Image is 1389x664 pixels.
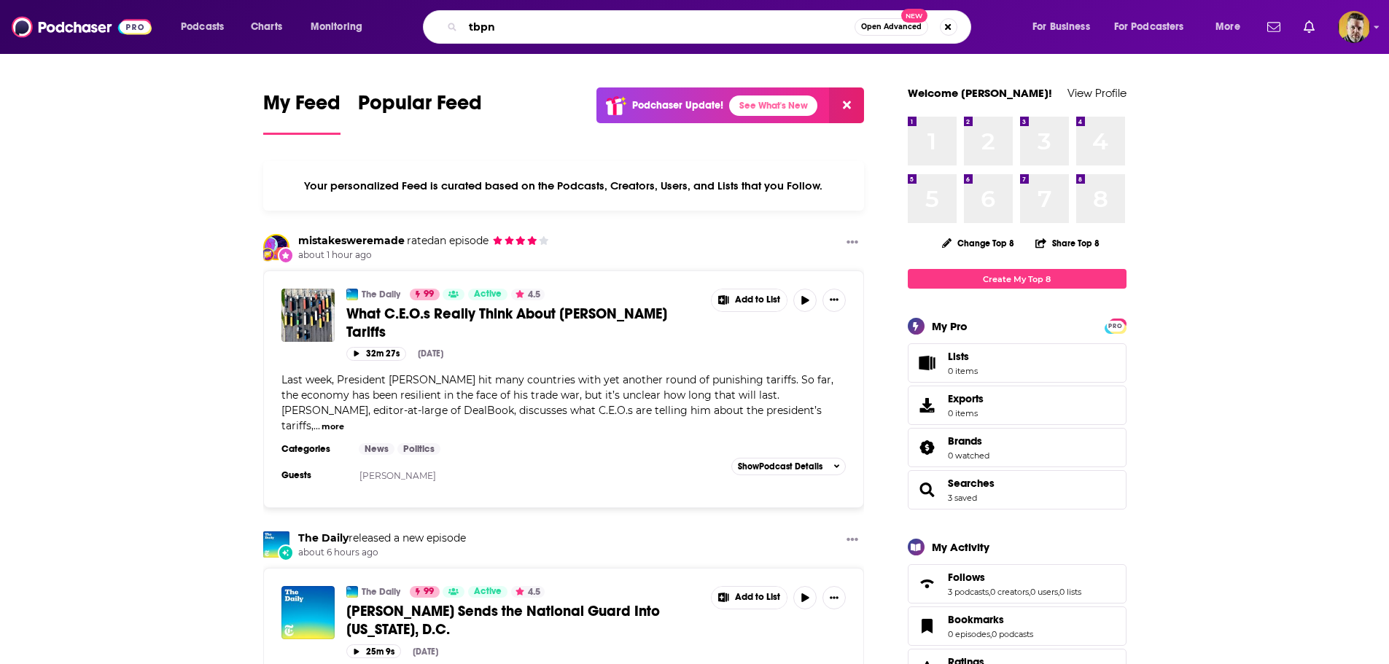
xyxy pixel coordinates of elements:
[311,17,362,37] span: Monitoring
[948,613,1033,626] a: Bookmarks
[263,90,341,124] span: My Feed
[932,319,968,333] div: My Pro
[933,234,1024,252] button: Change Top 8
[346,289,358,300] img: The Daily
[948,493,977,503] a: 3 saved
[861,23,922,31] span: Open Advanced
[491,235,549,246] span: mistakesweremade's Rating: 4 out of 5
[362,289,400,300] a: The Daily
[281,469,347,481] h3: Guests
[281,586,335,639] img: Trump Sends the National Guard Into Washington, D.C.
[1067,86,1127,100] a: View Profile
[1022,15,1108,39] button: open menu
[913,574,942,594] a: Follows
[1107,321,1124,332] span: PRO
[413,647,438,657] div: [DATE]
[908,606,1127,646] span: Bookmarks
[468,289,507,300] a: Active
[632,99,723,112] p: Podchaser Update!
[948,434,989,448] a: Brands
[298,531,349,544] a: The Daily
[278,544,294,561] div: New Episode
[990,587,1029,597] a: 0 creators
[908,86,1052,100] a: Welcome [PERSON_NAME]!
[407,234,434,247] span: rated
[410,289,440,300] a: 99
[1261,15,1286,39] a: Show notifications dropdown
[265,235,288,259] a: mistakesweremade
[908,470,1127,509] span: Searches
[1035,229,1100,257] button: Share Top 8
[948,392,984,405] span: Exports
[424,585,434,599] span: 99
[281,373,833,432] span: Last week, President [PERSON_NAME] hit many countries with yet another round of punishing tariffs...
[346,602,701,638] a: [PERSON_NAME] Sends the National Guard Into [US_STATE], D.C.
[181,17,224,37] span: Podcasts
[913,395,942,415] span: Exports
[281,289,335,342] img: What C.E.O.s Really Think About Trump’s Tariffs
[263,531,289,558] img: The Daily
[712,587,787,609] button: Show More Button
[948,408,984,418] span: 0 items
[948,477,995,490] a: Searches
[992,629,1033,639] a: 0 podcasts
[908,343,1127,383] a: Lists
[1338,11,1370,43] img: User Profile
[1107,320,1124,331] a: PRO
[908,386,1127,425] a: Exports
[418,348,443,359] div: [DATE]
[346,644,401,658] button: 25m 9s
[729,95,817,116] a: See What's New
[298,531,466,545] h3: released a new episode
[1298,15,1320,39] a: Show notifications dropdown
[346,602,660,638] span: [PERSON_NAME] Sends the National Guard Into [US_STATE], D.C.
[281,443,347,455] h3: Categories
[948,350,969,363] span: Lists
[278,247,294,263] div: New Rating
[410,586,440,598] a: 99
[362,586,400,598] a: The Daily
[474,585,502,599] span: Active
[346,347,406,361] button: 32m 27s
[948,587,989,597] a: 3 podcasts
[322,421,344,433] button: more
[1215,17,1240,37] span: More
[1338,11,1370,43] span: Logged in as JohnMoore
[841,234,864,252] button: Show More Button
[468,586,507,598] a: Active
[263,161,865,211] div: Your personalized Feed is curated based on the Podcasts, Creators, Users, and Lists that you Follow.
[948,613,1004,626] span: Bookmarks
[735,592,780,603] span: Add to List
[932,540,989,554] div: My Activity
[437,10,985,44] div: Search podcasts, credits, & more...
[1058,587,1059,597] span: ,
[1338,11,1370,43] button: Show profile menu
[1032,17,1090,37] span: For Business
[990,629,992,639] span: ,
[251,17,282,37] span: Charts
[346,586,358,598] img: The Daily
[474,287,502,302] span: Active
[171,15,243,39] button: open menu
[948,450,989,461] a: 0 watched
[358,90,482,124] span: Popular Feed
[913,437,942,458] a: Brands
[314,419,320,432] span: ...
[298,547,466,559] span: about 6 hours ago
[735,294,780,305] span: Add to List
[260,247,275,262] img: User Badge Icon
[822,289,846,312] button: Show More Button
[1030,587,1058,597] a: 0 users
[901,9,927,23] span: New
[359,470,436,481] a: [PERSON_NAME]
[263,90,341,135] a: My Feed
[424,287,434,302] span: 99
[300,15,381,39] button: open menu
[12,13,152,41] a: Podchaser - Follow, Share and Rate Podcasts
[1059,587,1081,597] a: 0 lists
[511,586,545,598] button: 4.5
